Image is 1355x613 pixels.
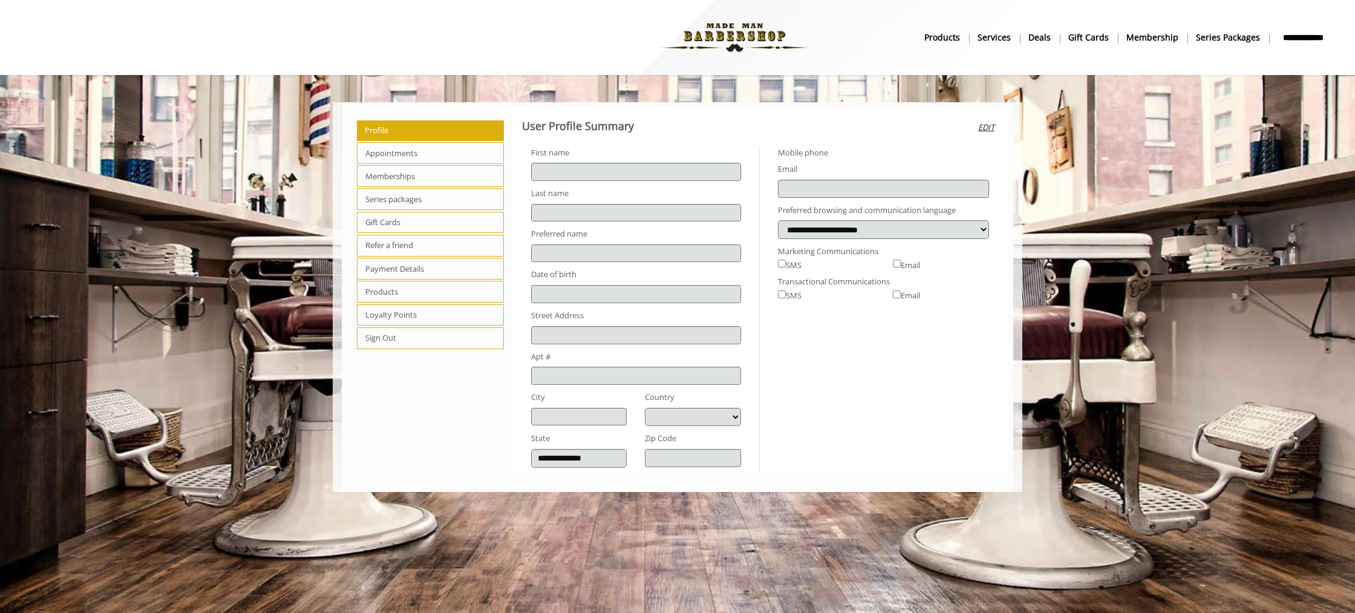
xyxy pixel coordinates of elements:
[357,165,504,187] span: Memberships
[357,281,504,303] span: Products
[969,28,1020,46] a: ServicesServices
[916,28,969,46] a: Productsproducts
[1187,28,1269,46] a: Series packagesSeries packages
[1068,31,1109,44] b: gift cards
[978,121,994,134] i: Edit
[1028,31,1051,44] b: Deals
[357,120,504,141] span: Profile
[651,4,818,71] img: Made Man Barbershop logo
[357,142,504,164] span: Appointments
[357,188,504,210] span: Series packages
[978,31,1011,44] b: Services
[1118,28,1187,46] a: MembershipMembership
[1060,28,1118,46] a: Gift cardsgift cards
[357,304,504,326] span: Loyalty Points
[357,212,504,234] span: Gift Cards
[1126,31,1178,44] b: Membership
[975,108,998,146] button: Edit user profile
[357,327,504,349] span: Sign Out
[1196,31,1260,44] b: Series packages
[522,119,634,133] b: User Profile Summary
[1020,28,1060,46] a: DealsDeals
[357,258,504,280] span: Payment Details
[357,235,504,257] span: Refer a friend
[924,31,960,44] b: products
